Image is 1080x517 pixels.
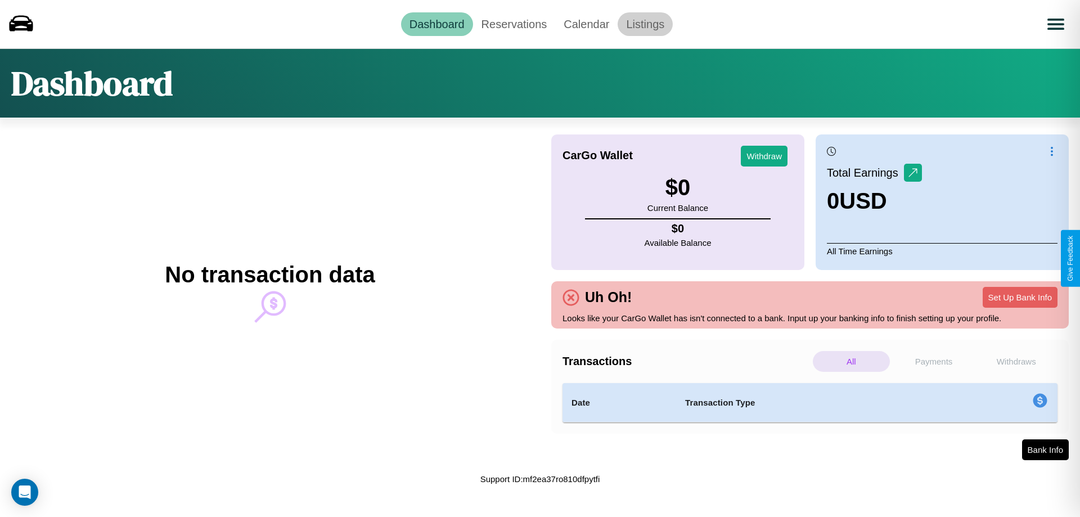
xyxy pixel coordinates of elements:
div: Open Intercom Messenger [11,479,38,506]
p: Withdraws [978,351,1055,372]
p: Current Balance [647,200,708,215]
a: Listings [618,12,673,36]
a: Calendar [555,12,618,36]
button: Bank Info [1022,439,1069,460]
a: Dashboard [401,12,473,36]
h4: Transactions [562,355,810,368]
p: All Time Earnings [827,243,1057,259]
p: Payments [895,351,973,372]
p: All [813,351,890,372]
h4: Uh Oh! [579,289,637,305]
button: Set Up Bank Info [983,287,1057,308]
button: Open menu [1040,8,1072,40]
table: simple table [562,383,1057,422]
p: Support ID: mf2ea37ro810dfpytfi [480,471,600,487]
h3: $ 0 [647,175,708,200]
p: Looks like your CarGo Wallet has isn't connected to a bank. Input up your banking info to finish ... [562,311,1057,326]
h4: CarGo Wallet [562,149,633,162]
p: Total Earnings [827,163,904,183]
h4: Date [571,396,667,410]
h4: $ 0 [645,222,712,235]
div: Give Feedback [1066,236,1074,281]
h4: Transaction Type [685,396,940,410]
h1: Dashboard [11,60,173,106]
h2: No transaction data [165,262,375,287]
button: Withdraw [741,146,787,167]
p: Available Balance [645,235,712,250]
h3: 0 USD [827,188,922,214]
a: Reservations [473,12,556,36]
